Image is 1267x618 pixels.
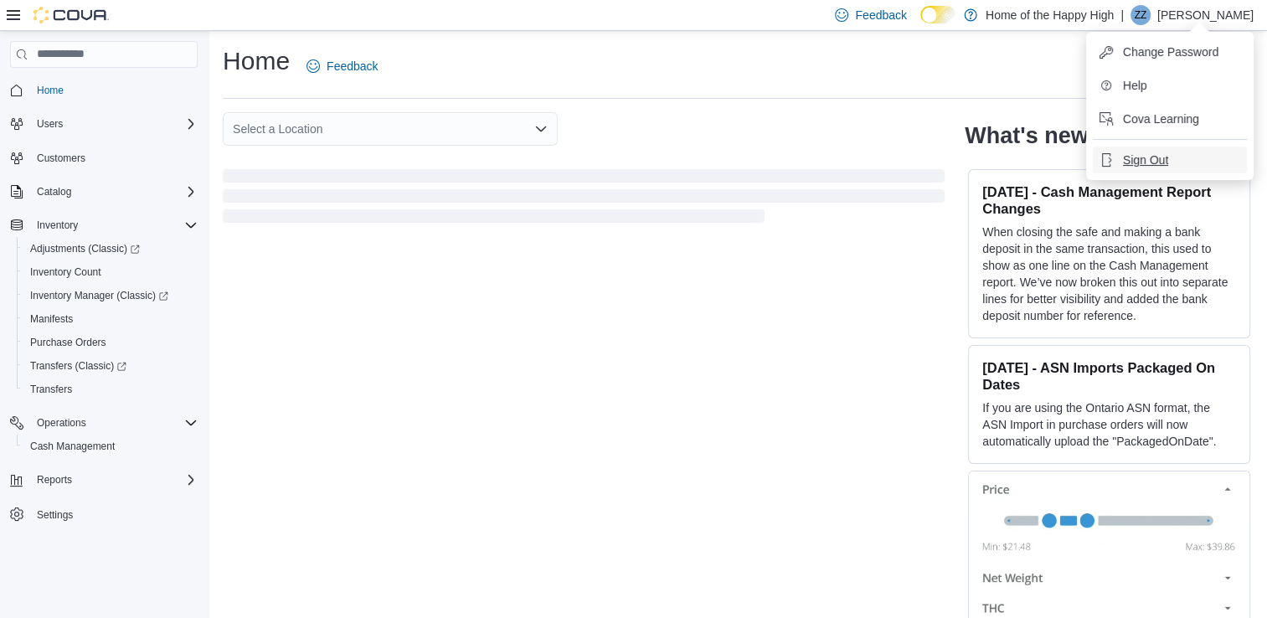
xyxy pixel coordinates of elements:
span: Change Password [1123,44,1218,60]
button: Inventory Count [17,260,204,284]
span: Cash Management [23,436,198,456]
span: Manifests [23,309,198,329]
span: Purchase Orders [30,336,106,349]
button: Purchase Orders [17,331,204,354]
span: Home [30,80,198,100]
span: Cova Learning [1123,111,1199,127]
h3: [DATE] - Cash Management Report Changes [982,183,1236,217]
span: Reports [30,470,198,490]
span: Purchase Orders [23,332,198,353]
a: Cash Management [23,436,121,456]
span: Transfers (Classic) [23,356,198,376]
button: Cash Management [17,435,204,458]
div: Zayan Zaman [1131,5,1151,25]
span: Loading [223,173,945,226]
span: Manifests [30,312,73,326]
button: Users [30,114,70,134]
span: Inventory Manager (Classic) [30,289,168,302]
button: Reports [3,468,204,492]
a: Purchase Orders [23,332,113,353]
button: Inventory [30,215,85,235]
button: Reports [30,470,79,490]
button: Users [3,112,204,136]
span: Adjustments (Classic) [23,239,198,259]
span: Inventory [37,219,78,232]
span: Customers [37,152,85,165]
button: Home [3,78,204,102]
span: Operations [30,413,198,433]
button: Customers [3,146,204,170]
p: If you are using the Ontario ASN format, the ASN Import in purchase orders will now automatically... [982,399,1236,450]
span: Adjustments (Classic) [30,242,140,255]
a: Inventory Count [23,262,108,282]
span: Settings [30,503,198,524]
button: Change Password [1093,39,1247,65]
h1: Home [223,44,290,78]
span: Reports [37,473,72,487]
button: Catalog [30,182,78,202]
a: Inventory Manager (Classic) [23,286,175,306]
a: Transfers [23,379,79,399]
span: Inventory Count [30,265,101,279]
span: Transfers (Classic) [30,359,126,373]
a: Home [30,80,70,100]
span: Settings [37,508,73,522]
span: Sign Out [1123,152,1168,168]
button: Cova Learning [1093,106,1247,132]
span: Home [37,84,64,97]
button: Sign Out [1093,147,1247,173]
span: Transfers [23,379,198,399]
button: Transfers [17,378,204,401]
span: Users [30,114,198,134]
p: When closing the safe and making a bank deposit in the same transaction, this used to show as one... [982,224,1236,324]
h3: [DATE] - ASN Imports Packaged On Dates [982,359,1236,393]
img: Cova [33,7,109,23]
button: Operations [3,411,204,435]
span: Catalog [37,185,71,198]
a: Transfers (Classic) [23,356,133,376]
span: Inventory Count [23,262,198,282]
a: Inventory Manager (Classic) [17,284,204,307]
nav: Complex example [10,71,198,570]
span: Operations [37,416,86,430]
button: Manifests [17,307,204,331]
span: Help [1123,77,1147,94]
p: [PERSON_NAME] [1157,5,1254,25]
input: Dark Mode [920,6,955,23]
span: Inventory [30,215,198,235]
button: Inventory [3,214,204,237]
span: ZZ [1135,5,1147,25]
a: Feedback [300,49,384,83]
button: Open list of options [534,122,548,136]
p: | [1120,5,1124,25]
span: Cash Management [30,440,115,453]
a: Manifests [23,309,80,329]
a: Adjustments (Classic) [17,237,204,260]
span: Feedback [855,7,906,23]
p: Home of the Happy High [986,5,1114,25]
button: Settings [3,502,204,526]
button: Catalog [3,180,204,203]
span: Inventory Manager (Classic) [23,286,198,306]
span: Dark Mode [920,23,921,24]
span: Customers [30,147,198,168]
a: Adjustments (Classic) [23,239,147,259]
button: Help [1093,72,1247,99]
a: Settings [30,505,80,525]
span: Users [37,117,63,131]
a: Transfers (Classic) [17,354,204,378]
span: Transfers [30,383,72,396]
span: Catalog [30,182,198,202]
h2: What's new [965,122,1088,149]
span: Feedback [327,58,378,75]
button: Operations [30,413,93,433]
a: Customers [30,148,92,168]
